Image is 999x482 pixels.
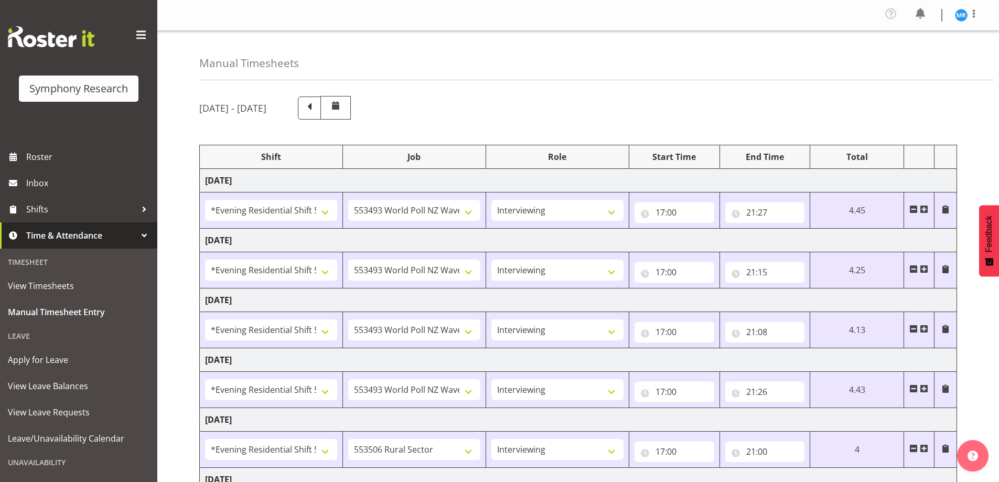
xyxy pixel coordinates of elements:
input: Click to select... [635,262,714,283]
td: [DATE] [200,288,957,312]
input: Click to select... [635,202,714,223]
a: View Timesheets [3,273,155,299]
span: View Leave Balances [8,378,149,394]
span: Manual Timesheet Entry [8,304,149,320]
td: 4 [810,432,904,468]
a: Leave/Unavailability Calendar [3,425,155,452]
td: 4.43 [810,372,904,408]
a: View Leave Requests [3,399,155,425]
input: Click to select... [635,322,714,342]
a: Manual Timesheet Entry [3,299,155,325]
span: Inbox [26,175,152,191]
span: Feedback [984,216,994,252]
td: 4.25 [810,252,904,288]
img: help-xxl-2.png [968,451,978,461]
span: View Timesheets [8,278,149,294]
input: Click to select... [725,441,805,462]
td: 4.13 [810,312,904,348]
a: Apply for Leave [3,347,155,373]
input: Click to select... [725,202,805,223]
span: Apply for Leave [8,352,149,368]
td: [DATE] [200,348,957,372]
input: Click to select... [725,381,805,402]
span: Roster [26,149,152,165]
img: Rosterit website logo [8,26,94,47]
div: Symphony Research [29,81,128,97]
div: Leave [3,325,155,347]
div: Start Time [635,151,714,163]
span: Shifts [26,201,136,217]
td: 4.45 [810,192,904,229]
a: View Leave Balances [3,373,155,399]
td: [DATE] [200,229,957,252]
input: Click to select... [635,381,714,402]
div: Shift [205,151,337,163]
div: Job [348,151,480,163]
input: Click to select... [635,441,714,462]
span: View Leave Requests [8,404,149,420]
div: Role [491,151,624,163]
td: [DATE] [200,169,957,192]
div: Total [815,151,898,163]
div: End Time [725,151,805,163]
td: [DATE] [200,408,957,432]
h4: Manual Timesheets [199,57,299,69]
div: Unavailability [3,452,155,473]
span: Time & Attendance [26,228,136,243]
input: Click to select... [725,322,805,342]
h5: [DATE] - [DATE] [199,102,266,114]
span: Leave/Unavailability Calendar [8,431,149,446]
div: Timesheet [3,251,155,273]
button: Feedback - Show survey [979,205,999,276]
img: michael-robinson11856.jpg [955,9,968,22]
input: Click to select... [725,262,805,283]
